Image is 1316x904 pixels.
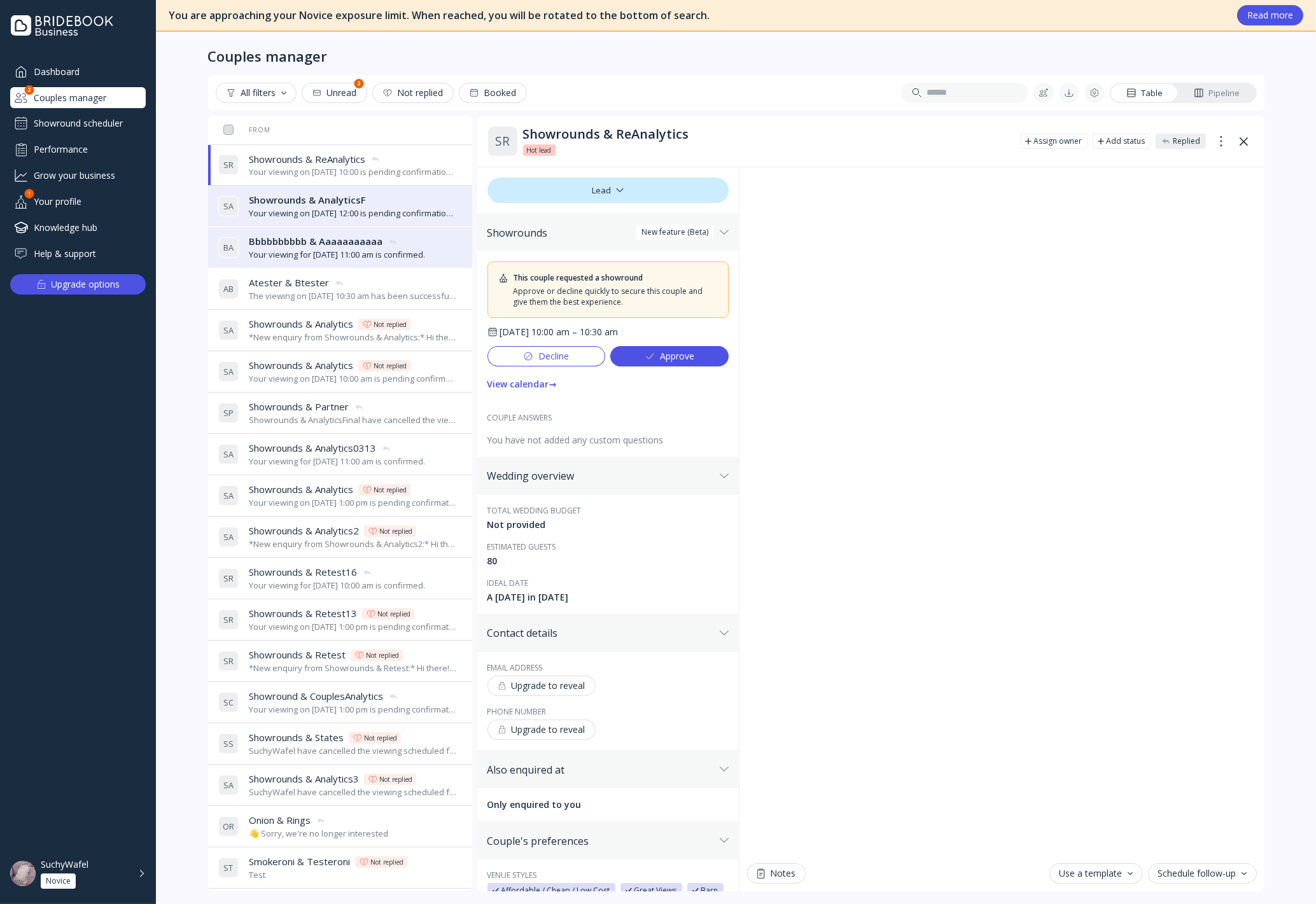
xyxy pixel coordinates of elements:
[249,331,457,344] div: *New enquiry from Showrounds & Analytics:* Hi there! We were hoping to use the Bridebook calendar...
[218,651,239,671] div: S R
[249,400,349,414] span: Showrounds & Partner
[487,870,729,880] div: Venue styles
[226,88,286,98] div: All filters
[249,524,359,538] span: Showrounds & Analytics2
[498,681,585,691] div: Upgrade to reveal
[514,272,643,283] div: This couple requested a showround
[25,85,34,95] div: 2
[377,609,410,619] div: Not replied
[218,403,239,423] div: S P
[610,346,729,366] button: Approve
[487,374,557,394] button: View calendar→
[10,61,146,82] div: Dashboard
[501,886,610,896] div: Affordable / Cheap / Low Cost
[218,858,239,878] div: S T
[52,275,120,293] div: Upgrade options
[218,361,239,382] div: S A
[249,745,457,757] div: SuchyWafel have cancelled the viewing scheduled for [DATE] 12:00 pm.
[10,243,146,264] a: Help & support
[218,816,239,837] div: O R
[372,83,454,103] button: Not replied
[366,650,399,660] div: Not replied
[374,319,407,330] div: Not replied
[487,518,729,531] div: Not provided
[10,861,36,886] img: dpr=2,fit=cover,g=face,w=48,h=48
[747,863,806,884] button: Notes
[218,527,239,547] div: S A
[1194,87,1240,99] div: Pipeline
[379,774,412,784] div: Not replied
[10,274,146,295] button: Upgrade options
[487,412,729,423] div: COUPLE ANSWERS
[370,857,403,867] div: Not replied
[487,798,729,811] div: Only enquired to you
[1126,87,1163,99] div: Table
[249,359,353,372] span: Showrounds & Analytics
[249,538,457,550] div: *New enquiry from Showrounds & Analytics2:* Hi there! We were hoping to use the Bridebook calenda...
[218,196,239,216] div: S A
[1237,5,1303,25] button: Read more
[10,139,146,160] div: Performance
[249,662,457,674] div: *New enquiry from Showrounds & Retest:* Hi there! We were hoping to use the Bridebook calendar to...
[249,772,359,786] span: Showrounds & Analytics3
[1107,136,1145,146] div: Add status
[10,87,146,108] div: Couples manager
[641,227,708,237] div: New feature (Beta)
[498,725,585,735] div: Upgrade to reveal
[487,676,729,696] a: Upgrade to reveal
[41,859,88,870] div: SuchyWafel
[634,886,677,896] div: Great Views
[249,690,383,703] span: Showround & CouplesAnalytics
[487,126,518,156] div: S R
[249,497,457,509] div: Your viewing on [DATE] 1:00 pm is pending confirmation. The venue will approve or decline shortly...
[249,317,353,331] span: Showrounds & Analytics
[249,153,365,166] span: Showrounds & ReAnalytics
[10,191,146,212] div: Your profile
[249,373,457,385] div: Your viewing on [DATE] 10:00 am is pending confirmation. The venue will approve or decline shortl...
[218,692,239,713] div: S C
[487,763,715,776] div: Also enquired at
[469,88,517,98] div: Booked
[10,165,146,186] a: Grow your business
[374,361,407,371] div: Not replied
[249,814,311,827] span: Onion & Rings
[1247,10,1293,20] div: Read more
[487,555,729,567] div: 80
[487,226,715,239] div: Showrounds
[747,167,1257,856] iframe: Chat
[1148,863,1257,884] button: Schedule follow-up
[10,217,146,238] a: Knowledge hub
[379,526,412,536] div: Not replied
[487,578,729,588] div: Ideal date
[487,434,729,447] div: You have not added any custom questions
[249,855,350,868] span: Smokeroni & Testeroni
[701,886,718,896] div: Barn
[208,47,328,65] div: Couples manager
[1049,863,1143,884] button: Use a template
[249,235,382,248] span: Bbbbbbbbbb & Aaaaaaaaaaa
[10,113,146,134] a: Showround scheduler
[249,455,425,468] div: Your viewing for [DATE] 11:00 am is confirmed.
[1158,868,1247,879] div: Schedule follow-up
[487,627,715,639] div: Contact details
[249,193,366,207] span: Showrounds & AnalyticsF
[218,609,239,630] div: S R
[218,775,239,795] div: S A
[500,326,619,338] div: [DATE] 10:00 am – 10:30 am
[487,505,729,516] div: Total wedding budget
[218,568,239,588] div: S R
[10,87,146,108] a: Couples manager2
[249,166,457,178] div: Your viewing on [DATE] 10:00 is pending confirmation. The venue will approve or decline shortly. ...
[487,835,715,847] div: Couple's preferences
[218,320,239,340] div: S A
[218,237,239,258] div: B A
[382,88,444,98] div: Not replied
[487,469,715,482] div: Wedding overview
[645,351,694,361] div: Approve
[249,607,357,620] span: Showrounds & Retest13
[487,177,729,203] div: Lead
[249,483,353,496] span: Showrounds & Analytics
[216,83,297,103] button: All filters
